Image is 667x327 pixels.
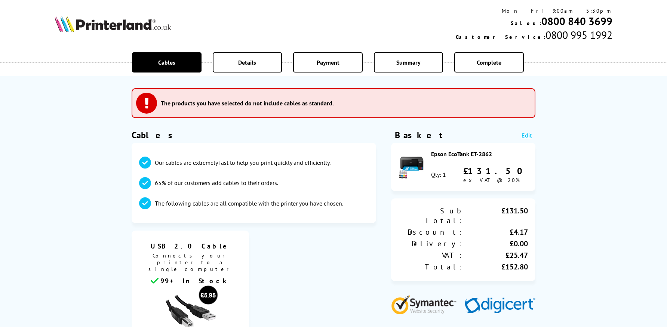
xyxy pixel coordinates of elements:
div: £25.47 [463,250,528,260]
span: Details [238,59,256,66]
div: £152.80 [463,262,528,272]
h3: The products you have selected do not include cables as standard. [161,99,334,107]
div: VAT: [399,250,463,260]
span: Connects your printer to a single computer [135,250,245,276]
p: 65% of our customers add cables to their orders. [155,179,278,187]
div: Sub Total: [399,206,463,225]
h1: Cables [132,129,376,141]
img: Printerland Logo [55,16,171,32]
div: Epson EcoTank ET-2862 [431,150,528,158]
a: 0800 840 3699 [541,14,612,28]
span: Complete [477,59,501,66]
div: £131.50 [463,206,528,225]
span: 0800 995 1992 [545,28,612,42]
div: £0.00 [463,239,528,249]
div: £4.17 [463,227,528,237]
p: The following cables are all compatible with the printer you have chosen. [155,199,343,207]
div: £131.50 [463,165,528,177]
div: Discount: [399,227,463,237]
span: 99+ In Stock [160,277,230,285]
div: Total: [399,262,463,272]
p: Our cables are extremely fast to help you print quickly and efficiently. [155,158,331,167]
div: Mon - Fri 9:00am - 5:30pm [456,7,612,14]
div: Qty: 1 [431,171,446,178]
img: Digicert [465,297,535,314]
img: Symantec Website Security [391,293,462,314]
span: Payment [317,59,339,66]
a: Edit [522,132,532,139]
span: USB 2.0 Cable [137,242,243,250]
div: Basket [395,129,443,141]
img: Epson EcoTank ET-2862 [399,153,425,179]
span: Summary [396,59,421,66]
span: Sales: [511,20,541,27]
div: Delivery: [399,239,463,249]
span: Customer Service: [456,34,545,40]
span: Cables [158,59,175,66]
span: ex VAT @ 20% [463,177,520,183]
